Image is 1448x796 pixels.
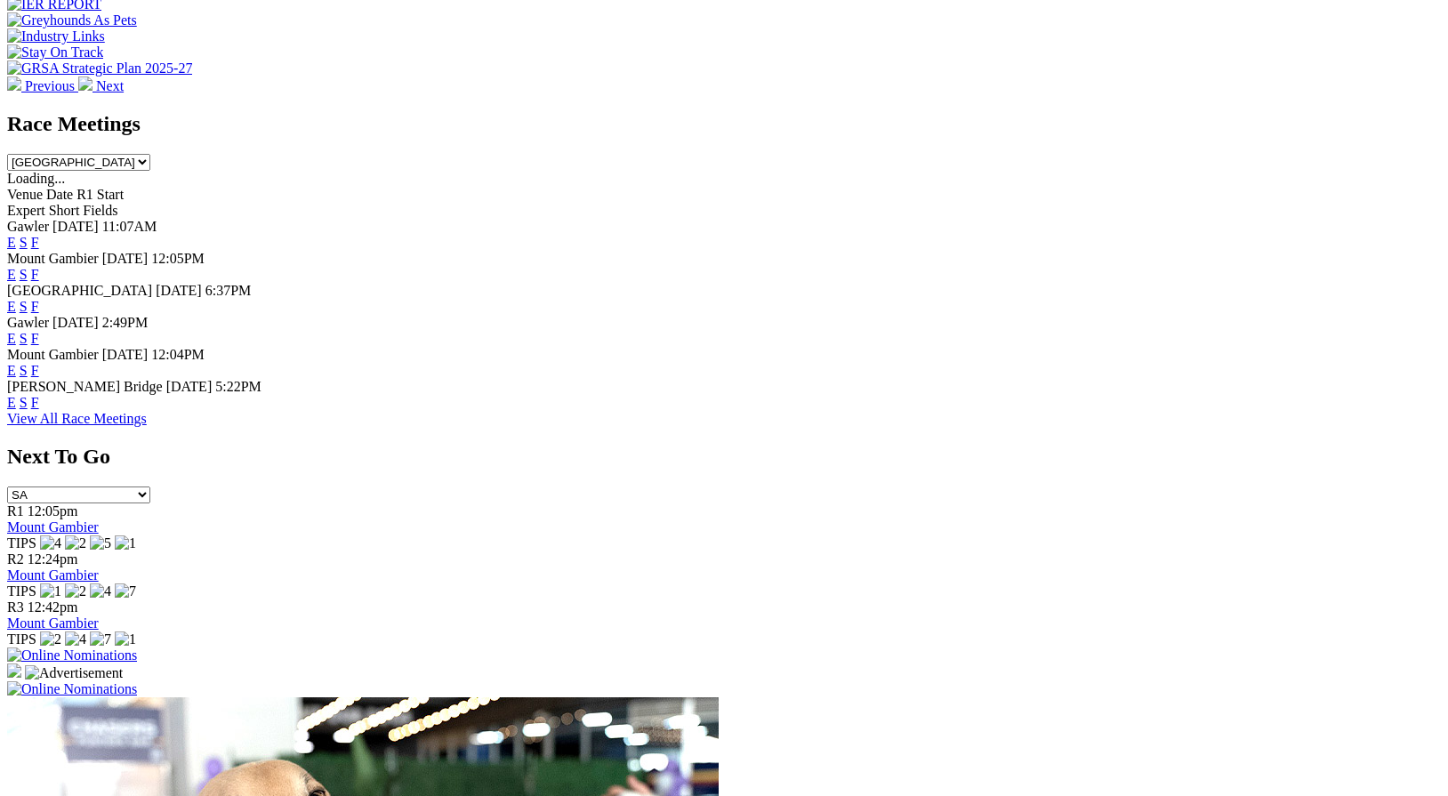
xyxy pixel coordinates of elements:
[7,583,36,599] span: TIPS
[7,112,1441,136] h2: Race Meetings
[156,283,202,298] span: [DATE]
[83,203,117,218] span: Fields
[151,347,205,362] span: 12:04PM
[46,187,73,202] span: Date
[28,503,78,519] span: 12:05pm
[90,535,111,551] img: 5
[7,347,99,362] span: Mount Gambier
[7,283,152,298] span: [GEOGRAPHIC_DATA]
[102,219,157,234] span: 11:07AM
[7,411,147,426] a: View All Race Meetings
[7,267,16,282] a: E
[20,299,28,314] a: S
[7,76,21,91] img: chevron-left-pager-white.svg
[7,44,103,60] img: Stay On Track
[7,363,16,378] a: E
[7,235,16,250] a: E
[7,519,99,535] a: Mount Gambier
[40,535,61,551] img: 4
[20,235,28,250] a: S
[7,567,99,583] a: Mount Gambier
[7,395,16,410] a: E
[7,203,45,218] span: Expert
[7,171,65,186] span: Loading...
[65,583,86,599] img: 2
[115,535,136,551] img: 1
[76,187,124,202] span: R1 Start
[7,187,43,202] span: Venue
[25,665,123,681] img: Advertisement
[28,551,78,567] span: 12:24pm
[20,395,28,410] a: S
[31,235,39,250] a: F
[28,599,78,615] span: 12:42pm
[7,219,49,234] span: Gawler
[7,681,137,697] img: Online Nominations
[25,78,75,93] span: Previous
[215,379,261,394] span: 5:22PM
[52,315,99,330] span: [DATE]
[40,583,61,599] img: 1
[78,78,124,93] a: Next
[102,315,149,330] span: 2:49PM
[7,78,78,93] a: Previous
[65,631,86,647] img: 4
[40,631,61,647] img: 2
[20,267,28,282] a: S
[96,78,124,93] span: Next
[7,28,105,44] img: Industry Links
[90,583,111,599] img: 4
[78,76,93,91] img: chevron-right-pager-white.svg
[7,251,99,266] span: Mount Gambier
[20,363,28,378] a: S
[7,299,16,314] a: E
[151,251,205,266] span: 12:05PM
[65,535,86,551] img: 2
[31,299,39,314] a: F
[31,363,39,378] a: F
[115,583,136,599] img: 7
[7,12,137,28] img: Greyhounds As Pets
[7,663,21,678] img: 15187_Greyhounds_GreysPlayCentral_Resize_SA_WebsiteBanner_300x115_2025.jpg
[20,331,28,346] a: S
[7,551,24,567] span: R2
[31,331,39,346] a: F
[52,219,99,234] span: [DATE]
[7,331,16,346] a: E
[7,615,99,631] a: Mount Gambier
[31,267,39,282] a: F
[7,647,137,663] img: Online Nominations
[102,251,149,266] span: [DATE]
[90,631,111,647] img: 7
[7,631,36,647] span: TIPS
[7,599,24,615] span: R3
[49,203,80,218] span: Short
[7,503,24,519] span: R1
[7,60,192,76] img: GRSA Strategic Plan 2025-27
[7,379,163,394] span: [PERSON_NAME] Bridge
[166,379,213,394] span: [DATE]
[7,445,1441,469] h2: Next To Go
[7,535,36,551] span: TIPS
[31,395,39,410] a: F
[7,315,49,330] span: Gawler
[115,631,136,647] img: 1
[205,283,252,298] span: 6:37PM
[102,347,149,362] span: [DATE]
